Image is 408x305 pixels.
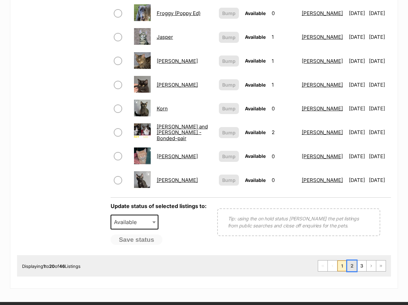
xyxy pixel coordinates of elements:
td: [DATE] [346,2,369,25]
button: Bump [219,151,239,162]
td: [DATE] [369,169,390,192]
a: [PERSON_NAME] [302,82,343,88]
img: Kate [134,76,151,93]
span: Available [245,129,266,135]
button: Bump [219,32,239,43]
td: 0 [269,169,298,192]
a: Froggy (Poppy Ed) [157,10,200,16]
a: [PERSON_NAME] [302,153,343,160]
span: Bump [222,34,236,41]
button: Bump [219,8,239,19]
strong: 46 [59,264,65,269]
a: [PERSON_NAME] [302,10,343,16]
button: Save status [111,234,163,245]
span: Available [245,58,266,64]
nav: Pagination [318,260,386,272]
a: Page 2 [347,261,357,271]
td: 0 [269,97,298,120]
span: First page [318,261,327,271]
span: Bump [222,81,236,88]
td: [DATE] [346,25,369,48]
span: Bump [222,58,236,65]
a: [PERSON_NAME] [157,58,198,64]
button: Bump [219,56,239,67]
td: [DATE] [369,2,390,25]
td: 2 [269,121,298,144]
img: Louis [134,171,151,188]
a: [PERSON_NAME] [302,58,343,64]
td: [DATE] [346,97,369,120]
strong: 20 [49,264,55,269]
strong: 1 [43,264,45,269]
td: [DATE] [346,49,369,73]
button: Bump [219,79,239,90]
span: Bump [222,177,236,184]
img: Jasper [134,28,151,45]
td: [DATE] [369,97,390,120]
span: Bump [222,10,236,17]
a: Korn [157,105,168,112]
td: 1 [269,73,298,96]
a: Last page [376,261,386,271]
label: Update status of selected listings to: [111,203,207,209]
span: Available [245,82,266,88]
span: Available [245,106,266,111]
td: [DATE] [346,73,369,96]
span: Displaying to of Listings [22,264,81,269]
td: 1 [269,49,298,73]
a: [PERSON_NAME] [157,177,198,183]
td: [DATE] [369,73,390,96]
span: Bump [222,153,236,160]
a: [PERSON_NAME] [302,105,343,112]
a: [PERSON_NAME] and [PERSON_NAME] - Bonded-pair [157,123,208,141]
a: Jasper [157,34,173,40]
img: Leo and Lacy - Bonded-pair [134,123,151,140]
td: [DATE] [346,145,369,168]
td: [DATE] [346,169,369,192]
td: [DATE] [369,25,390,48]
a: [PERSON_NAME] [302,34,343,40]
span: Available [111,217,143,227]
span: Available [245,153,266,159]
td: [DATE] [369,121,390,144]
td: [DATE] [369,49,390,73]
a: [PERSON_NAME] [157,82,198,88]
td: [DATE] [369,145,390,168]
a: Next page [367,261,376,271]
a: [PERSON_NAME] [302,177,343,183]
a: Page 3 [357,261,366,271]
td: [DATE] [346,121,369,144]
button: Bump [219,175,239,186]
span: Page 1 [337,261,347,271]
span: Bump [222,105,236,112]
span: Previous page [328,261,337,271]
span: Available [111,215,159,229]
td: 0 [269,145,298,168]
button: Bump [219,103,239,114]
span: Available [245,10,266,16]
span: Bump [222,129,236,136]
td: 1 [269,25,298,48]
span: Available [245,34,266,40]
p: Tip: using the on hold status [PERSON_NAME] the pet listings from public searches and close off e... [228,215,370,229]
span: Available [245,177,266,183]
button: Bump [219,127,239,138]
a: [PERSON_NAME] [157,153,198,160]
img: Korn [134,100,151,116]
td: 0 [269,2,298,25]
a: [PERSON_NAME] [302,129,343,135]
